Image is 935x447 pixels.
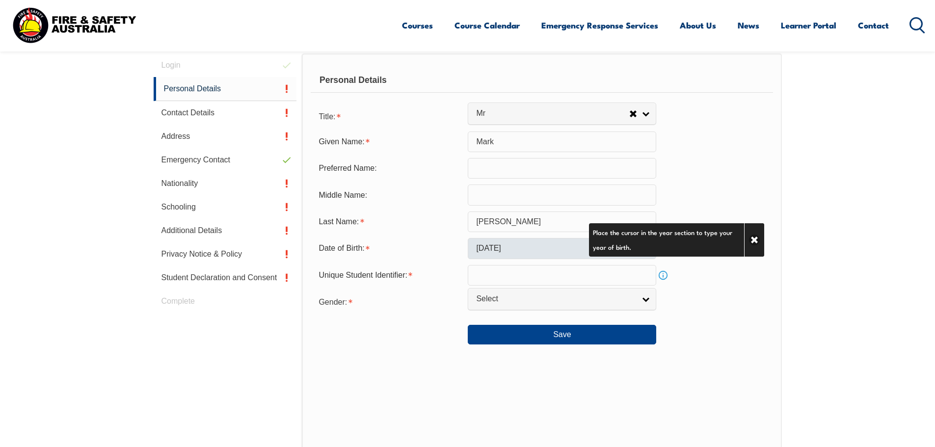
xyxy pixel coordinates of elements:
[680,12,716,38] a: About Us
[311,291,468,311] div: Gender is required.
[154,172,297,195] a: Nationality
[454,12,520,38] a: Course Calendar
[781,12,836,38] a: Learner Portal
[311,159,468,178] div: Preferred Name:
[311,212,468,231] div: Last Name is required.
[319,112,335,121] span: Title:
[154,219,297,242] a: Additional Details
[656,241,670,255] a: Info
[311,266,468,285] div: Unique Student Identifier is required.
[311,239,468,258] div: Date of Birth is required.
[311,106,468,126] div: Title is required.
[476,108,629,119] span: Mr
[468,325,656,344] button: Save
[468,265,656,286] input: 10 Characters no 1, 0, O or I
[154,242,297,266] a: Privacy Notice & Policy
[319,298,347,306] span: Gender:
[468,238,656,259] input: Select Date...
[311,68,773,93] div: Personal Details
[311,132,468,151] div: Given Name is required.
[738,12,759,38] a: News
[656,268,670,282] a: Info
[154,125,297,148] a: Address
[154,77,297,101] a: Personal Details
[154,148,297,172] a: Emergency Contact
[402,12,433,38] a: Courses
[154,195,297,219] a: Schooling
[154,101,297,125] a: Contact Details
[541,12,658,38] a: Emergency Response Services
[311,185,468,204] div: Middle Name:
[858,12,889,38] a: Contact
[476,294,635,304] span: Select
[154,266,297,289] a: Student Declaration and Consent
[744,223,764,257] a: Close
